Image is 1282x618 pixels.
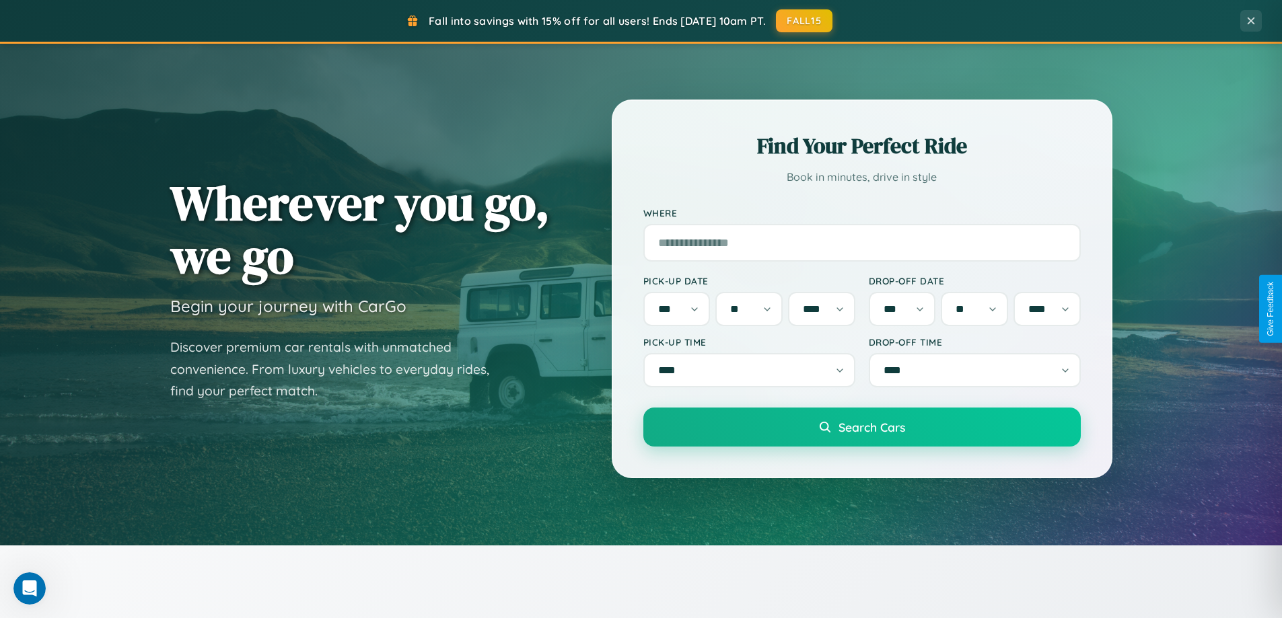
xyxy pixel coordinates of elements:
[1266,282,1275,336] div: Give Feedback
[643,408,1081,447] button: Search Cars
[13,572,46,605] iframe: Intercom live chat
[170,176,550,282] h1: Wherever you go, we go
[429,14,766,28] span: Fall into savings with 15% off for all users! Ends [DATE] 10am PT.
[643,207,1081,219] label: Where
[643,131,1081,161] h2: Find Your Perfect Ride
[643,336,855,348] label: Pick-up Time
[869,336,1081,348] label: Drop-off Time
[839,420,905,434] span: Search Cars
[869,275,1081,286] label: Drop-off Date
[170,296,406,316] h3: Begin your journey with CarGo
[170,336,507,402] p: Discover premium car rentals with unmatched convenience. From luxury vehicles to everyday rides, ...
[776,9,832,32] button: FALL15
[643,167,1081,187] p: Book in minutes, drive in style
[643,275,855,286] label: Pick-up Date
